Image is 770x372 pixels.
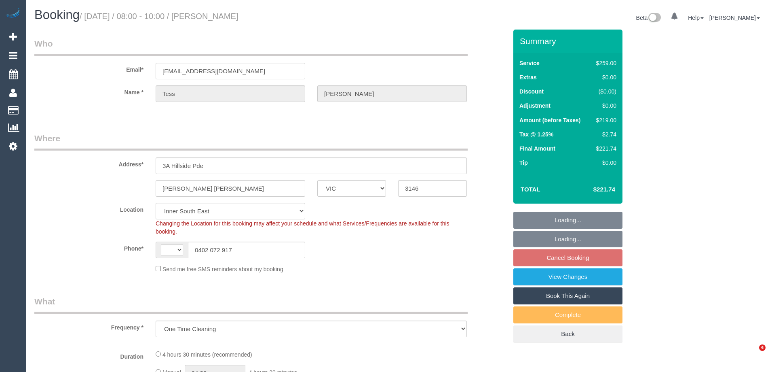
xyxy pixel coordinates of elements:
input: First Name* [156,85,305,102]
a: Book This Again [513,287,622,304]
label: Amount (before Taxes) [519,116,580,124]
span: 4 hours 30 minutes (recommended) [162,351,252,358]
label: Tip [519,159,528,167]
label: Discount [519,87,544,96]
small: / [DATE] / 08:00 - 10:00 / [PERSON_NAME] [80,12,238,21]
img: New interface [648,13,661,23]
label: Adjustment [519,102,551,110]
iframe: Intercom live chat [743,344,762,364]
h4: $221.74 [569,186,615,193]
span: Booking [34,8,80,22]
input: Phone* [188,242,305,258]
label: Email* [28,63,150,74]
a: Back [513,325,622,342]
div: $2.74 [593,130,616,138]
label: Final Amount [519,145,555,153]
input: Post Code* [398,180,467,197]
a: View Changes [513,268,622,285]
div: $219.00 [593,116,616,124]
legend: What [34,295,468,314]
label: Service [519,59,540,67]
div: ($0.00) [593,87,616,96]
span: Changing the Location for this booking may affect your schedule and what Services/Frequencies are... [156,220,449,235]
span: 4 [759,344,766,351]
legend: Where [34,132,468,151]
div: $0.00 [593,73,616,81]
label: Duration [28,350,150,361]
label: Address* [28,157,150,168]
legend: Who [34,38,468,56]
a: [PERSON_NAME] [709,15,760,21]
input: Suburb* [156,180,305,197]
a: Beta [636,15,661,21]
a: Help [688,15,704,21]
div: $0.00 [593,159,616,167]
h3: Summary [520,36,618,46]
div: $0.00 [593,102,616,110]
input: Last Name* [317,85,467,102]
label: Phone* [28,242,150,253]
span: Send me free SMS reminders about my booking [162,266,283,272]
input: Email* [156,63,305,79]
div: $259.00 [593,59,616,67]
label: Tax @ 1.25% [519,130,553,138]
label: Name * [28,85,150,96]
label: Extras [519,73,537,81]
img: Automaid Logo [5,8,21,19]
strong: Total [521,186,540,193]
label: Frequency * [28,321,150,332]
div: $221.74 [593,145,616,153]
label: Location [28,203,150,214]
